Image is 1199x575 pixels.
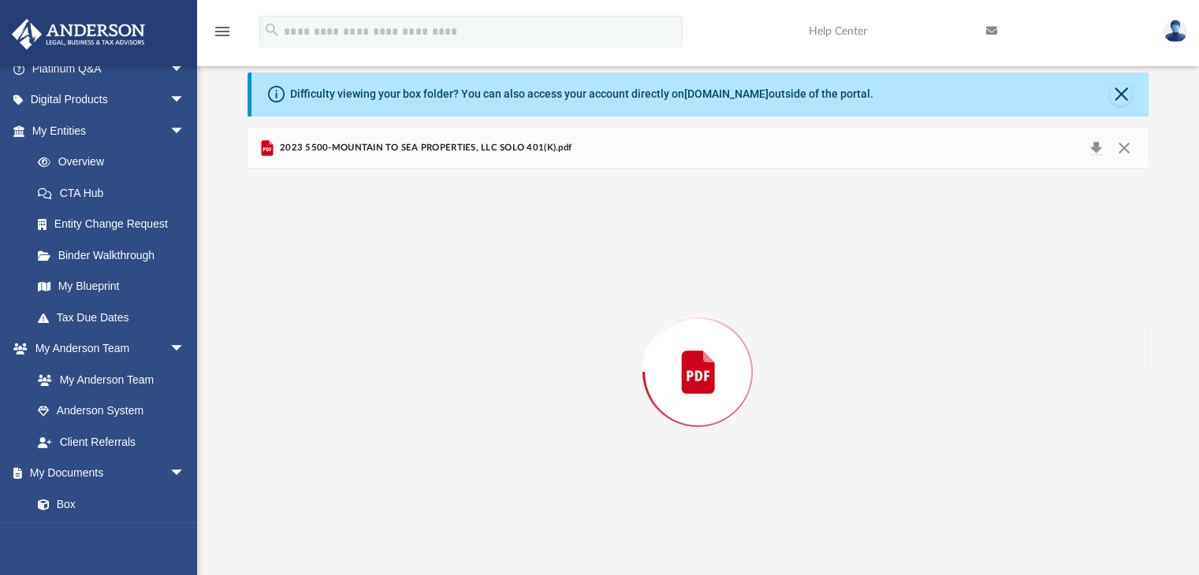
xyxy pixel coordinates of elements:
[7,19,150,50] img: Anderson Advisors Platinum Portal
[22,239,209,271] a: Binder Walkthrough
[169,84,201,117] span: arrow_drop_down
[1082,137,1111,159] button: Download
[169,333,201,365] span: arrow_drop_down
[22,426,201,458] a: Client Referrals
[22,395,201,427] a: Anderson System
[213,22,232,41] i: menu
[11,53,209,84] a: Platinum Q&Aarrow_drop_down
[169,115,201,147] span: arrow_drop_down
[22,302,209,333] a: Tax Due Dates
[22,147,209,178] a: Overview
[1110,83,1132,106] button: Close
[277,141,572,155] span: 2023 5500-MOUNTAIN TO SEA PROPERTIES, LLC SOLO 401(K).pdf
[11,115,209,147] a: My Entitiesarrow_drop_down
[22,364,193,395] a: My Anderson Team
[22,209,209,240] a: Entity Change Request
[684,87,769,100] a: [DOMAIN_NAME]
[11,458,201,489] a: My Documentsarrow_drop_down
[290,86,873,102] div: Difficulty viewing your box folder? You can also access your account directly on outside of the p...
[22,177,209,209] a: CTA Hub
[11,333,201,365] a: My Anderson Teamarrow_drop_down
[263,21,281,39] i: search
[1164,20,1187,43] img: User Pic
[22,271,201,302] a: My Blueprint
[169,53,201,85] span: arrow_drop_down
[169,458,201,490] span: arrow_drop_down
[213,30,232,41] a: menu
[1110,137,1138,159] button: Close
[11,84,209,116] a: Digital Productsarrow_drop_down
[22,520,201,551] a: Meeting Minutes
[22,488,193,520] a: Box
